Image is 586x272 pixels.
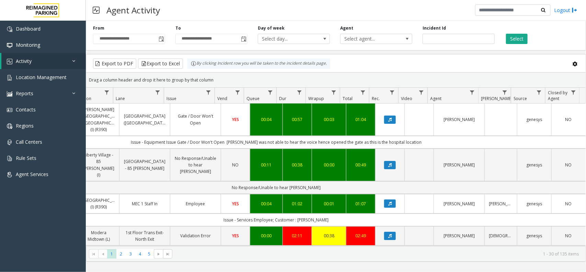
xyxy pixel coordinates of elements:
label: From [93,25,104,31]
a: YES [225,116,246,123]
span: Page 1 [107,249,116,259]
a: Lane Filter Menu [153,88,162,97]
a: Parker Filter Menu [500,88,509,97]
a: Logout [554,7,577,14]
a: Wrapup Filter Menu [329,88,338,97]
button: Export to PDF [93,58,136,69]
img: 'icon' [7,59,12,64]
img: logout [572,7,577,14]
span: Reports [16,90,33,97]
button: Select [506,34,528,44]
a: NO [225,162,246,168]
span: NO [232,162,239,168]
a: Source Filter Menu [535,88,544,97]
img: 'icon' [7,91,12,97]
span: Source [514,96,527,101]
a: 00:00 [254,232,278,239]
div: Data table [86,88,586,246]
a: Closed by Agent Filter Menu [569,88,578,97]
a: Activity [1,53,86,69]
a: 01:04 [351,116,371,123]
img: 'icon' [7,123,12,129]
span: NO [565,233,572,239]
a: Dur Filter Menu [295,88,304,97]
span: Closed by Agent [548,90,567,101]
a: [PERSON_NAME] [438,116,480,123]
a: Total Filter Menu [358,88,368,97]
span: Page 2 [116,249,126,259]
img: 'icon' [7,43,12,48]
span: NO [565,117,572,122]
label: Day of week [258,25,285,31]
a: Employee [174,200,217,207]
span: Agent Services [16,171,48,177]
span: Regions [16,122,34,129]
span: Page 5 [145,249,154,259]
img: 'icon' [7,156,12,161]
span: Total [343,96,353,101]
label: To [175,25,181,31]
a: YES [225,232,246,239]
a: genesys [521,232,547,239]
span: NO [565,162,572,168]
a: 01:02 [287,200,308,207]
a: YES [225,200,246,207]
h3: Agent Activity [103,2,163,19]
span: Dur [279,96,286,101]
div: 00:04 [254,200,278,207]
a: 01:07 [351,200,371,207]
a: MEC 1 Staff In [124,200,166,207]
a: 02:11 [287,232,308,239]
span: Dashboard [16,25,41,32]
span: Location Management [16,74,67,80]
span: Go to the last page [165,251,171,257]
span: Lane [116,96,125,101]
a: 00:38 [287,162,308,168]
a: genesys [521,162,547,168]
span: Contacts [16,106,36,113]
a: [PERSON_NAME][GEOGRAPHIC_DATA] ([GEOGRAPHIC_DATA]) (I) (R390) [82,106,115,133]
a: 00:00 [316,162,342,168]
label: Agent [340,25,353,31]
a: NO [556,232,582,239]
button: Export to Excel [138,58,183,69]
span: YES [232,117,239,122]
a: [GEOGRAPHIC_DATA] (I) (R390) [82,197,115,210]
a: Modera Midtown (L) [82,229,115,242]
span: YES [232,233,239,239]
a: Issue Filter Menu [204,88,213,97]
div: 00:01 [316,200,342,207]
span: Page 4 [135,249,145,259]
a: 00:57 [287,116,308,123]
kendo-pager-info: 1 - 30 of 135 items [176,251,579,257]
a: Queue Filter Menu [266,88,275,97]
a: [PERSON_NAME] [438,232,480,239]
span: Agent [430,96,441,101]
span: Monitoring [16,42,40,48]
span: Call Centers [16,139,42,145]
img: 'icon' [7,140,12,145]
a: Vend Filter Menu [233,88,242,97]
a: No Response/Unable to hear [PERSON_NAME] [174,155,217,175]
a: genesys [521,116,547,123]
span: Go to the last page [163,249,172,259]
div: By clicking Incident row you will be taken to the incident details page. [187,58,330,69]
a: 00:49 [351,162,371,168]
a: [GEOGRAPHIC_DATA] - 85 [PERSON_NAME] [124,158,166,171]
span: Activity [16,58,32,64]
a: Gate / Door Won't Open [174,113,217,126]
a: Rec. Filter Menu [388,88,397,97]
a: [PERSON_NAME] [489,200,513,207]
span: Vend [217,96,227,101]
div: 00:04 [254,116,278,123]
a: 00:03 [316,116,342,123]
div: 00:38 [316,232,342,239]
a: NO [556,116,582,123]
span: Go to the next page [156,251,161,257]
